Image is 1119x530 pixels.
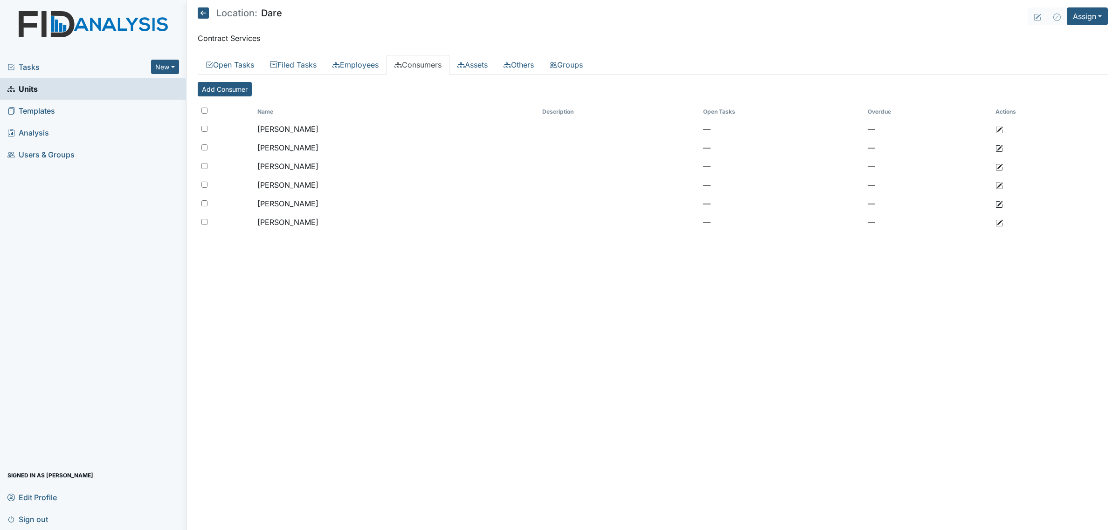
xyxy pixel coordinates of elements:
span: Location: [216,8,257,18]
span: [PERSON_NAME] [257,162,318,171]
span: Analysis [7,125,49,140]
th: Toggle SortBy [539,104,699,120]
span: Signed in as [PERSON_NAME] [7,468,93,482]
span: [PERSON_NAME] [257,199,318,208]
a: Filed Tasks [262,55,325,75]
td: — [699,157,864,176]
td: — [699,213,864,231]
span: Sign out [7,512,48,526]
td: — [864,157,992,176]
span: Edit Profile [7,490,57,504]
a: Add Consumer [198,82,252,96]
td: — [864,213,992,231]
a: Assets [449,55,496,75]
a: Consumers [387,55,449,75]
a: Groups [542,55,591,75]
th: Toggle SortBy [254,104,539,120]
span: Users & Groups [7,147,75,162]
td: — [864,194,992,213]
span: [PERSON_NAME] [257,180,318,190]
td: — [864,138,992,157]
p: Contract Services [198,33,1108,44]
td: — [699,194,864,213]
td: — [699,138,864,157]
a: Employees [325,55,387,75]
button: Assign [1067,7,1108,25]
td: — [864,176,992,194]
td: — [699,176,864,194]
span: [PERSON_NAME] [257,217,318,227]
span: Templates [7,103,55,118]
div: Consumers [198,82,1108,239]
td: — [699,120,864,138]
span: [PERSON_NAME] [257,124,318,134]
th: Toggle SortBy [864,104,992,120]
td: — [864,120,992,138]
th: Actions [992,104,1108,120]
a: Open Tasks [198,55,262,75]
span: [PERSON_NAME] [257,143,318,152]
th: Toggle SortBy [699,104,864,120]
input: Toggle All Rows Selected [201,108,207,114]
a: Tasks [7,61,151,73]
span: Units [7,82,38,96]
a: Others [496,55,542,75]
h5: Dare [198,7,282,19]
button: New [151,60,179,74]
